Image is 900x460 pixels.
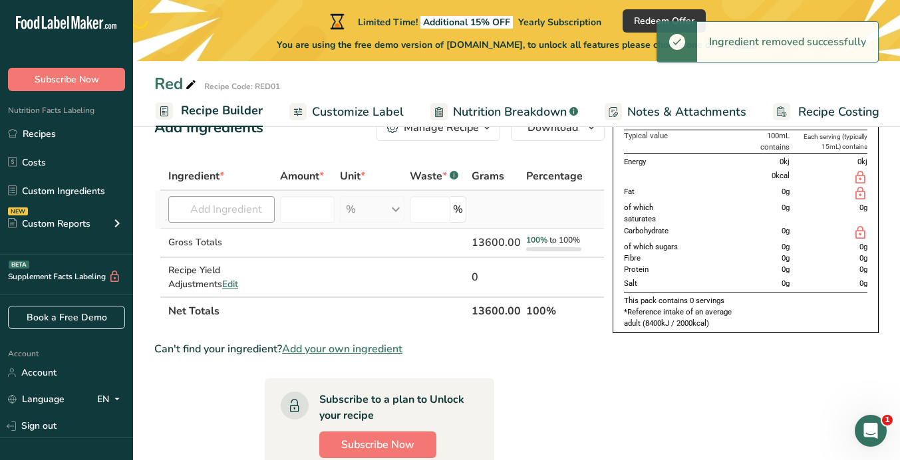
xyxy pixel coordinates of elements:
span: 0kj [857,157,867,166]
th: Typical value [624,130,687,153]
span: Customize Label [312,103,404,121]
span: 0g [859,203,867,212]
div: Can't find your ingredient? [154,341,605,357]
span: Subscribe Now [341,437,414,453]
span: 0g [859,253,867,263]
a: Notes & Attachments [605,97,746,127]
span: 0kj [780,157,790,166]
a: Customize Label [289,97,404,127]
td: of which saturates [624,202,687,225]
a: Recipe Costing [773,97,879,127]
div: Subscribe to a plan to Unlock your recipe [319,392,468,423]
span: Edit [222,278,238,290]
a: Book a Free Demo [8,306,125,329]
span: to 100% [549,235,580,245]
span: 0g [782,253,790,263]
div: Custom Reports [8,217,90,231]
button: Manage Recipe [376,114,500,141]
div: Waste [410,168,458,184]
div: NEW [8,207,28,215]
span: Nutrition Breakdown [453,103,567,121]
div: Red [154,72,199,96]
div: 13600.00 [472,235,521,251]
span: 0g [782,226,790,235]
span: Subscribe Now [35,72,99,86]
span: 0g [859,265,867,274]
span: 0g [782,265,790,274]
span: 0kcal [772,171,790,180]
td: Energy [624,153,687,170]
span: Redeem Offer [634,14,694,28]
button: Subscribe Now [8,68,125,91]
span: 100% [526,235,547,245]
span: 1 [882,415,893,425]
span: Notes & Attachments [627,103,746,121]
div: Recipe Code: RED01 [204,80,280,92]
th: 100% [524,296,585,324]
button: Redeem Offer [623,9,706,33]
iframe: Intercom live chat [855,415,887,447]
div: 0 [472,269,521,285]
span: Unit [340,168,365,184]
div: EN [97,392,125,407]
button: Subscribe Now [319,431,436,458]
span: *Reference intake of an average adult (8400kJ / 2000kcal) [624,307,732,328]
span: 0g [782,187,790,196]
td: Protein [624,264,687,275]
div: Gross Totals [168,235,275,249]
td: Fibre [624,253,687,264]
td: of which sugars [624,241,687,253]
span: 0g [782,242,790,251]
span: 0g [782,203,790,212]
span: Download [527,120,578,136]
th: 13600.00 [469,296,524,324]
div: Add Ingredients [154,117,263,139]
div: Manage Recipe [404,120,479,136]
th: 100mL contains [687,130,792,153]
div: Ingredient removed successfully [697,22,878,62]
span: 0g [782,279,790,288]
span: 0g [859,242,867,251]
span: Yearly Subscription [518,16,601,29]
th: Net Totals [166,296,469,324]
th: Each serving (typically 15mL) contains [792,130,867,153]
p: This pack contains 0 servings [624,295,867,306]
span: Percentage [526,168,583,184]
span: Amount [280,168,324,184]
a: Recipe Builder [156,96,263,128]
span: Grams [472,168,504,184]
span: Recipe Builder [181,102,263,120]
span: You are using the free demo version of [DOMAIN_NAME], to unlock all features please choose one of... [277,38,756,52]
span: 0g [859,279,867,288]
span: Add your own ingredient [282,341,402,357]
td: Carbohydrate [624,225,687,241]
span: Ingredient [168,168,224,184]
input: Add Ingredient [168,196,275,223]
div: BETA [9,261,29,269]
div: Limited Time! [327,13,601,29]
td: Fat [624,186,687,202]
span: Recipe Costing [798,103,879,121]
a: Nutrition Breakdown [430,97,578,127]
div: Recipe Yield Adjustments [168,263,275,291]
button: Download [511,114,605,141]
a: Language [8,388,65,411]
td: Salt [624,275,687,292]
span: Additional 15% OFF [420,16,513,29]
